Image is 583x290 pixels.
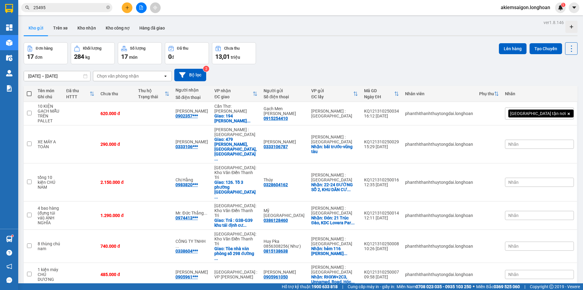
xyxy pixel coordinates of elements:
div: VP gửi [311,88,353,93]
div: Giao: 479 Lê Trọng Tân, Tây Thạnh, Tân Phú,hcm [214,137,257,161]
img: dashboard-icon [6,24,12,31]
div: Đã thu [177,46,188,51]
div: 0328604162 [264,182,288,187]
span: 1 [562,3,564,7]
span: ... [243,223,247,228]
button: Đơn hàng17đơn [24,42,68,64]
span: đơn [35,55,43,60]
span: 17 [27,53,34,60]
span: Nhãn [508,213,519,218]
div: 1.290.000 đ [101,213,132,218]
span: đ [172,55,174,60]
div: phanthithanhthuytongdai.longhoan [405,180,473,185]
strong: 0369 525 060 [494,284,520,289]
div: ĐC lấy [311,94,353,99]
div: [PERSON_NAME] : [GEOGRAPHIC_DATA] [311,109,358,118]
span: ... [214,194,218,199]
input: Tìm tên, số ĐT hoặc mã đơn [33,4,105,11]
button: Khối lượng284kg [71,42,115,64]
div: tổng 10 kiện CHÚ NAM [38,175,60,190]
div: Nhận: hẻm 116 Nguyễn Văn Quý ,p.phú thuận ,quận 7 ,hcm [311,246,358,256]
div: [GEOGRAPHIC_DATA] : VP [PERSON_NAME] [214,270,257,279]
img: solution-icon [6,85,12,92]
div: Trần Khánh Duy [176,139,209,144]
div: Gạch Men Hải Minh [264,106,305,116]
button: file-add [136,2,147,13]
div: KQ121310250014 [364,211,399,215]
button: aim [150,2,161,13]
div: Nhận: RHXW+2C3, Unnamed, Road, Hóc Môn, Hồ Chí Minh, Việt Nam [311,274,358,284]
span: plus [125,5,129,10]
img: warehouse-icon [6,40,12,46]
div: phanthithanhthuytongdai.longhoan [405,213,473,218]
div: 10 KIỆN GẠCH MẪU TRÊN PALLET [38,104,60,123]
span: ... [214,156,218,161]
div: Tạo kho hàng mới [565,21,578,33]
span: ... [247,118,251,123]
div: Thúy [264,177,305,182]
div: phanthithanhthuytongdai.longhoan [405,272,473,277]
div: KQ121310250034 [364,109,399,114]
div: ANH SƠN [176,109,209,114]
span: caret-down [571,5,577,10]
div: [PERSON_NAME] : [GEOGRAPHIC_DATA] [214,127,257,137]
span: file-add [139,5,143,10]
div: Số điện thoại [176,95,209,100]
strong: 1900 633 818 [312,284,338,289]
button: Chưa thu13,01 triệu [212,42,256,64]
span: ... [347,187,351,192]
span: | [524,283,525,290]
span: Miền Bắc [476,283,520,290]
span: notification [6,264,12,269]
div: 290.000 đ [101,142,132,147]
div: 12:35 [DATE] [364,182,399,187]
sup: 1 [561,3,565,7]
div: Lê Anh Tuấn [176,270,209,274]
div: ver 1.8.146 [544,19,564,26]
span: aim [153,5,157,10]
div: HTTT [66,94,90,99]
div: Chưa thu [101,91,132,96]
div: Nhận: 22-24 ĐƯỜNG SỐ 2, KHU DÂN CƯ LẬP PHÚC, NHÀ BÈ [311,182,358,192]
span: akiemsaigon.longhoan [496,4,555,11]
div: 1 kiện máy CHÚ DƯƠNG [38,267,60,282]
span: 17 [121,53,128,60]
th: Toggle SortBy [211,86,261,102]
div: 0815138638 [264,249,288,253]
div: 2.150.000 đ [101,180,132,185]
span: ... [344,251,347,256]
div: 740.000 đ [101,244,132,249]
div: Trạng thái [138,94,165,99]
div: Chị Hằng [176,177,209,182]
div: Đơn hàng [36,46,53,51]
span: close-circle [106,5,110,9]
button: Lên hàng [499,43,527,54]
div: [PERSON_NAME] : [GEOGRAPHIC_DATA] [311,135,358,144]
div: Nhận: bãi trước-vũng tàu [311,144,358,154]
span: Nhãn [508,180,519,185]
div: Giao: 126. Tổ 3 phường Quang Trung. tp Thái Nguyên ( Gần quán cafe THE CHIC ) [214,180,257,199]
div: [GEOGRAPHIC_DATA]: Kho Văn Điển Thanh Trì [214,165,257,180]
div: 0915254410 [264,116,288,121]
div: 485.000 đ [101,272,132,277]
div: ĐC giao [214,94,253,99]
div: Đã thu [66,88,90,93]
th: Toggle SortBy [308,86,361,102]
div: Phụ thu [479,91,494,96]
div: KQ121310250007 [364,270,399,274]
div: 16:12 [DATE] [364,114,399,118]
div: 0905961050 [264,274,288,279]
div: [PERSON_NAME] : [GEOGRAPHIC_DATA] [311,236,358,246]
span: [GEOGRAPHIC_DATA] tận nơi [510,111,566,116]
button: caret-down [569,2,579,13]
span: Nhãn [508,244,519,249]
div: Nhân viên [405,91,473,96]
button: Hàng đã giao [135,21,170,35]
button: Kho nhận [73,21,101,35]
span: kg [85,55,90,60]
span: Hỗ trợ kỹ thuật: [282,283,338,290]
button: Trên xe [48,21,73,35]
div: Mỹ Ý [264,208,305,218]
div: Trần Khánh Duy [264,139,305,144]
span: copyright [549,285,554,289]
